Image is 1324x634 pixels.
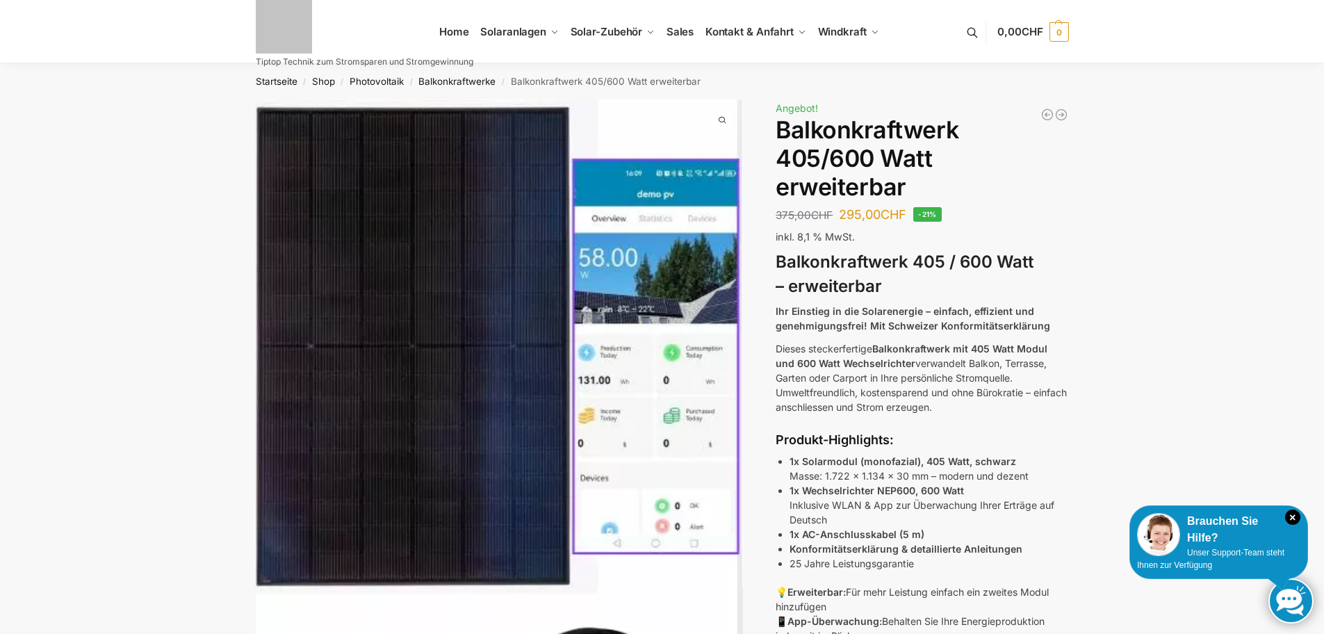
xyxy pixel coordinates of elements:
[776,116,1068,201] h1: Balkonkraftwerk 405/600 Watt erweiterbar
[776,252,1033,296] strong: Balkonkraftwerk 405 / 600 Watt – erweiterbar
[997,11,1068,53] a: 0,00CHF 0
[1054,108,1068,122] a: 890/600 Watt Solarkraftwerk + 2,7 KW Batteriespeicher Genehmigungsfrei
[881,207,906,222] span: CHF
[1022,25,1043,38] span: CHF
[1137,548,1284,570] span: Unser Support-Team steht Ihnen zur Verfügung
[790,454,1068,483] p: Masse: 1.722 x 1.134 x 30 mm – modern und dezent
[742,99,1230,587] img: Balkonkraftwerk 405/600 Watt erweiterbar 3
[480,25,546,38] span: Solaranlagen
[790,556,1068,571] li: 25 Jahre Leistungsgarantie
[811,209,833,222] span: CHF
[1285,510,1300,525] i: Schließen
[564,1,660,63] a: Solar-Zubehör
[776,102,818,114] span: Angebot!
[787,586,846,598] strong: Erweiterbar:
[256,76,297,87] a: Startseite
[231,63,1093,99] nav: Breadcrumb
[1137,513,1180,556] img: Customer service
[1137,513,1300,546] div: Brauchen Sie Hilfe?
[335,76,350,88] span: /
[776,341,1068,414] p: Dieses steckerfertige verwandelt Balkon, Terrasse, Garten oder Carport in Ihre persönliche Stromq...
[818,25,867,38] span: Windkraft
[776,305,1050,332] strong: Ihr Einstieg in die Solarenergie – einfach, effizient und genehmigungsfrei! Mit Schweizer Konform...
[418,76,496,87] a: Balkonkraftwerke
[790,483,1068,527] p: Inklusive WLAN & App zur Überwachung Ihrer Erträge auf Deutsch
[790,455,1016,467] strong: 1x Solarmodul (monofazial), 405 Watt, schwarz
[776,231,855,243] span: inkl. 8,1 % MwSt.
[913,207,942,222] span: -21%
[571,25,643,38] span: Solar-Zubehör
[496,76,510,88] span: /
[776,209,833,222] bdi: 375,00
[699,1,812,63] a: Kontakt & Anfahrt
[312,76,335,87] a: Shop
[790,528,924,540] strong: 1x AC-Anschlusskabel (5 m)
[1040,108,1054,122] a: Balkonkraftwerk 600/810 Watt Fullblack
[790,543,1022,555] strong: Konformitätserklärung & detaillierte Anleitungen
[776,343,1047,369] strong: Balkonkraftwerk mit 405 Watt Modul und 600 Watt Wechselrichter
[705,25,794,38] span: Kontakt & Anfahrt
[812,1,885,63] a: Windkraft
[839,207,906,222] bdi: 295,00
[790,485,964,496] strong: 1x Wechselrichter NEP600, 600 Watt
[787,615,882,627] strong: App-Überwachung:
[256,58,473,66] p: Tiptop Technik zum Stromsparen und Stromgewinnung
[1049,22,1069,42] span: 0
[660,1,699,63] a: Sales
[404,76,418,88] span: /
[997,25,1043,38] span: 0,00
[776,432,894,447] strong: Produkt-Highlights:
[475,1,564,63] a: Solaranlagen
[667,25,694,38] span: Sales
[350,76,404,87] a: Photovoltaik
[297,76,312,88] span: /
